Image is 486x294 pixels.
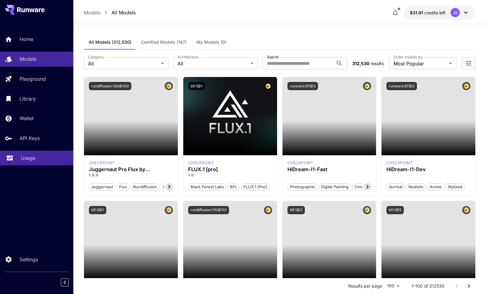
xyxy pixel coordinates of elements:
button: Certified Model – Vetted for best performance and includes a commercial license. [264,206,272,214]
button: Certified Model – Vetted for best performance and includes a commercial license. [165,82,173,90]
span: $31.91 [410,10,424,15]
h3: HiDream-I1-Dev [386,167,470,172]
button: Certified Model – Vetted for best performance and includes a commercial license. [264,82,272,90]
button: Certified Model – Vetted for best performance and includes a commercial license. [165,206,173,214]
div: $31.90962 [410,9,446,16]
button: bfl:3@1 [89,206,106,214]
a: All Models [111,9,136,16]
label: Architecture [177,54,198,60]
button: Certified Model – Vetted for best performance and includes a commercial license. [462,82,470,90]
button: BFL [228,183,240,191]
button: Go to next page [463,280,475,292]
label: Search [267,54,279,60]
p: Wallet [20,115,34,122]
button: Surreal [386,183,405,191]
button: Open more filters [465,60,472,67]
p: checkpoint [287,160,313,166]
button: bfl:1@5 [386,206,404,214]
button: Cinematic [352,183,376,191]
span: All [88,60,159,67]
span: Cinematic [353,184,375,190]
a: Models [84,9,100,16]
button: Photographic [287,183,317,191]
button: rundiffusion:130@100 [89,82,131,90]
p: API Keys [20,134,40,142]
label: Category [88,54,104,60]
span: credits left [424,10,446,15]
span: Certified Models (167) [141,39,187,45]
button: rundiffusion [131,183,159,191]
button: Realistic [406,183,426,191]
span: Surreal [387,184,404,190]
button: Digital Painting [319,183,351,191]
span: My Models (0) [196,39,226,45]
h3: FLUX.1 [pro] [188,167,272,172]
div: FLUX.1 D [89,160,115,166]
button: flux [117,183,130,191]
h3: Juggernaut Pro Flux by RunDiffusion [89,167,173,172]
p: 1–100 of 312530 [411,283,444,289]
div: HiDream Dev [386,160,412,166]
p: checkpoint [188,160,214,166]
span: FLUX.1 [pro] [241,184,269,190]
button: Certified Model – Vetted for best performance and includes a commercial license. [363,82,371,90]
span: Most Popular [393,60,447,67]
p: Models [20,55,36,63]
button: Certified Model – Vetted for best performance and includes a commercial license. [462,206,470,214]
span: All Models (312,530) [89,39,131,45]
span: Realistic [406,184,426,190]
button: juggernaut [89,183,115,191]
p: Playground [20,75,46,83]
button: $31.90962JS [404,6,476,20]
p: 1.0.0 [89,172,173,178]
div: HiDream Fast [287,160,313,166]
p: Results per page [348,283,382,289]
button: pro [161,183,172,191]
button: Black Forest Labs [188,183,226,191]
div: fluxpro [188,160,214,166]
p: Library [20,95,36,102]
span: juggernaut [89,184,115,190]
button: Collapse sidebar [61,278,69,286]
p: Usage [21,154,35,162]
span: Black Forest Labs [188,184,226,190]
span: Stylized [446,184,465,190]
button: rundiffusion:110@101 [188,206,229,214]
button: runware:97@2 [386,82,417,90]
span: Digital Painting [319,184,351,190]
nav: breadcrumb [84,9,136,16]
span: Anime [428,184,444,190]
p: 1.0 [188,172,272,178]
button: FLUX.1 [pro] [241,183,269,191]
button: Stylized [445,183,465,191]
button: bfl:1@1 [188,82,205,90]
p: Settings [20,256,38,263]
h3: HiDream-I1-Fast [287,167,371,172]
span: flux [117,184,129,190]
div: Collapse sidebar [65,277,73,288]
span: All [177,60,248,67]
button: bfl:1@2 [287,206,305,214]
span: Photographic [288,184,317,190]
button: Anime [427,183,444,191]
span: results [371,61,384,66]
button: runware:97@3 [287,82,318,90]
div: 100 [385,281,402,290]
span: pro [161,184,172,190]
span: BFL [228,184,239,190]
span: 312,530 [352,61,369,66]
p: Home [20,35,33,43]
div: JS [451,8,460,17]
span: rundiffusion [131,184,159,190]
button: Certified Model – Vetted for best performance and includes a commercial license. [363,206,371,214]
label: Order models by [393,54,422,60]
p: checkpoint [386,160,412,166]
p: checkpoint [89,160,115,166]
